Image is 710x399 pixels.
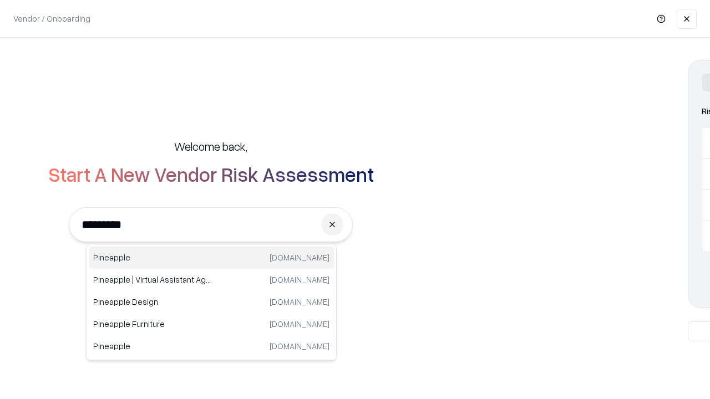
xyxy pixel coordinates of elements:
div: Suggestions [86,244,337,360]
p: Vendor / Onboarding [13,13,90,24]
p: [DOMAIN_NAME] [270,318,329,330]
p: [DOMAIN_NAME] [270,296,329,308]
p: Pineapple | Virtual Assistant Agency [93,274,211,285]
p: [DOMAIN_NAME] [270,340,329,352]
p: Pineapple Design [93,296,211,308]
p: Pineapple [93,252,211,263]
p: [DOMAIN_NAME] [270,252,329,263]
p: Pineapple [93,340,211,352]
h5: Welcome back, [174,139,247,154]
p: [DOMAIN_NAME] [270,274,329,285]
p: Pineapple Furniture [93,318,211,330]
h2: Start A New Vendor Risk Assessment [48,163,374,185]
